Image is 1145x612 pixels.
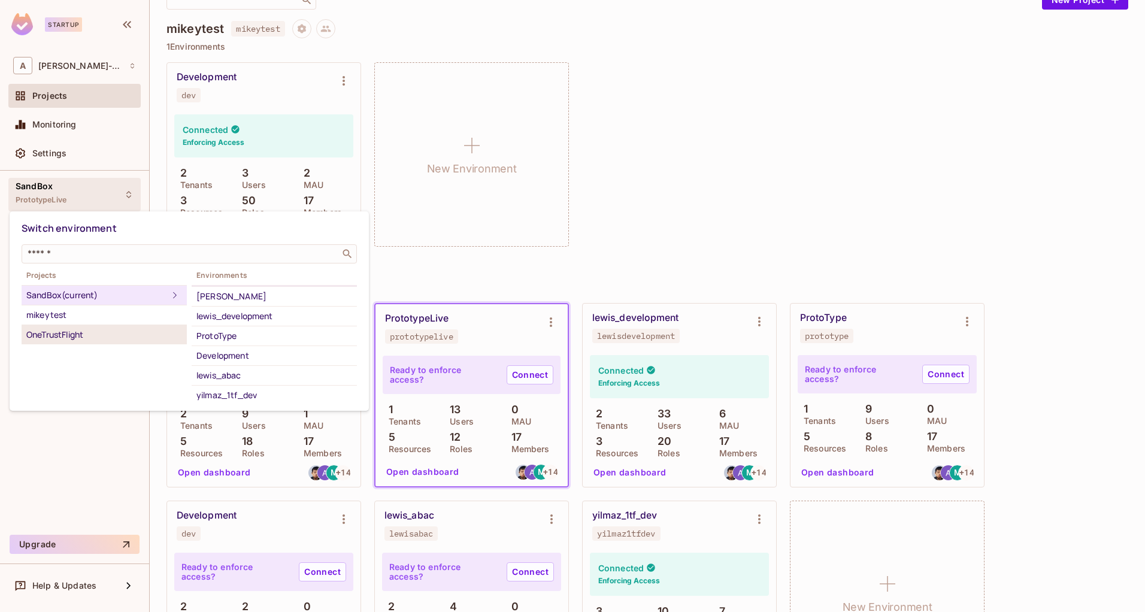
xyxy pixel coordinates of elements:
div: mikeytest [26,308,182,322]
div: OneTrustFlight [26,328,182,342]
span: Projects [22,271,187,280]
div: [PERSON_NAME] [196,289,352,304]
span: Switch environment [22,222,117,235]
div: Development [196,349,352,363]
div: lewis_development [196,309,352,323]
div: ProtoType [196,329,352,343]
div: SandBox (current) [26,288,168,302]
div: lewis_abac [196,368,352,383]
div: yilmaz_1tf_dev [196,388,352,402]
span: Environments [192,271,357,280]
